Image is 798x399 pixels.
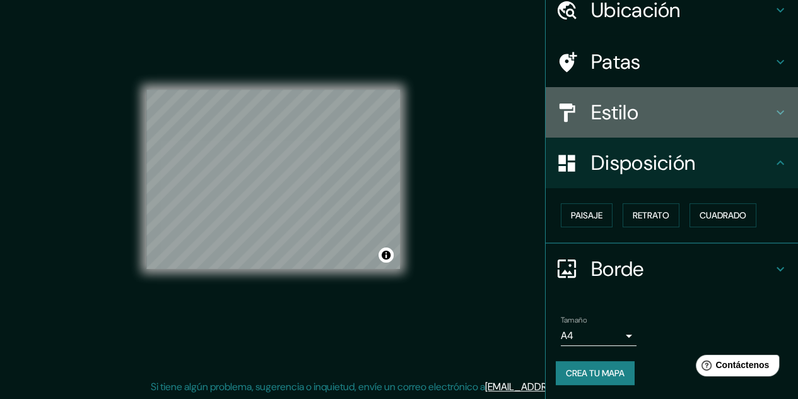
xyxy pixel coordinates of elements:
font: Retrato [633,210,669,221]
button: Paisaje [561,203,613,227]
button: Retrato [623,203,679,227]
div: A4 [561,326,637,346]
button: Cuadrado [689,203,756,227]
a: [EMAIL_ADDRESS][DOMAIN_NAME] [485,380,641,393]
font: Estilo [591,99,638,126]
font: Paisaje [571,210,602,221]
div: Borde [546,244,798,294]
font: Crea tu mapa [566,367,625,379]
div: Patas [546,37,798,87]
div: Disposición [546,138,798,188]
button: Activar o desactivar atribución [378,247,394,263]
div: Estilo [546,87,798,138]
font: Si tiene algún problema, sugerencia o inquietud, envíe un correo electrónico a [151,380,485,393]
font: Cuadrado [700,210,746,221]
button: Crea tu mapa [556,361,635,385]
iframe: Lanzador de widgets de ayuda [686,350,784,385]
font: Borde [591,256,644,282]
font: Disposición [591,150,695,176]
font: Patas [591,49,641,75]
font: A4 [561,329,573,342]
canvas: Mapa [146,90,400,269]
font: Tamaño [561,315,587,325]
